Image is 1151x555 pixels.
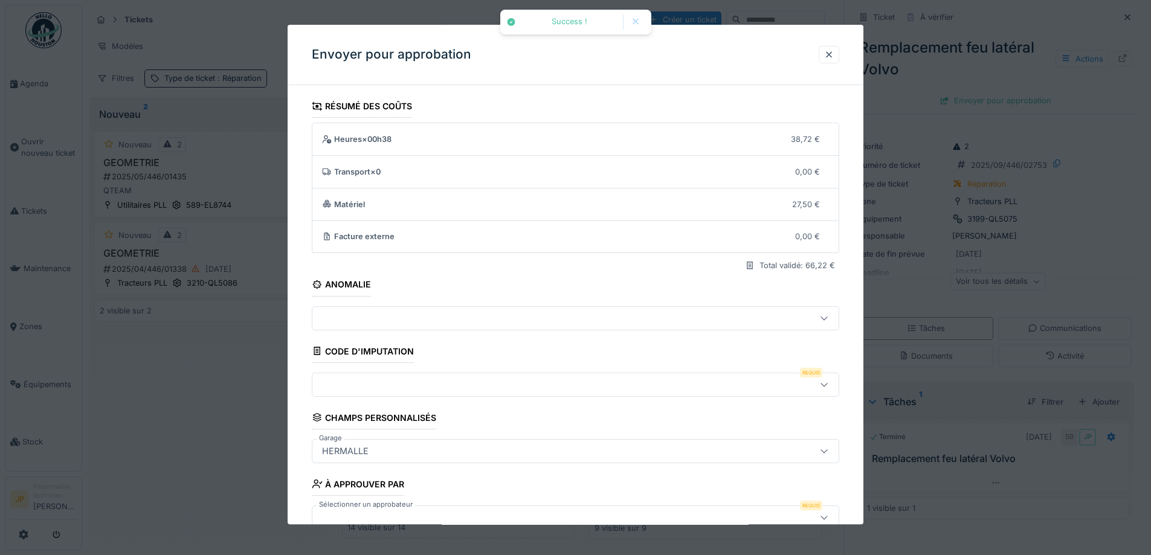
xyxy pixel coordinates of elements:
[317,433,344,443] label: Garage
[312,47,471,62] h3: Envoyer pour approbation
[792,199,820,210] div: 27,50 €
[322,133,782,145] div: Heures × 00h38
[312,276,371,297] div: Anomalie
[322,199,783,210] div: Matériel
[312,409,436,429] div: Champs personnalisés
[317,193,834,216] summary: Matériel27,50 €
[795,166,820,178] div: 0,00 €
[312,342,414,363] div: Code d'imputation
[317,226,834,248] summary: Facture externe0,00 €
[312,475,404,496] div: À approuver par
[317,161,834,183] summary: Transport×00,00 €
[795,231,820,243] div: 0,00 €
[317,444,373,458] div: HERMALLE
[791,133,820,145] div: 38,72 €
[322,231,786,243] div: Facture externe
[759,260,835,272] div: Total validé: 66,22 €
[317,499,415,510] label: Sélectionner un approbateur
[312,97,412,118] div: Résumé des coûts
[317,128,834,150] summary: Heures×00h3838,72 €
[800,501,822,510] div: Requis
[800,368,822,377] div: Requis
[322,166,786,178] div: Transport × 0
[522,17,617,27] div: Success !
